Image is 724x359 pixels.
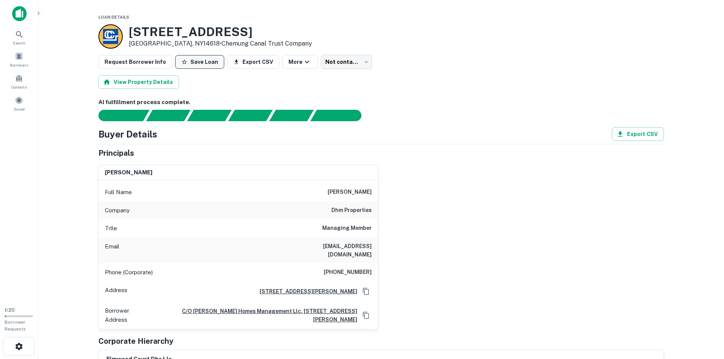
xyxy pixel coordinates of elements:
div: Your request is received and processing... [146,110,190,121]
p: Borrower Address [105,306,149,324]
button: Request Borrower Info [98,55,172,69]
h6: AI fulfillment process complete. [98,98,664,107]
p: Full Name [105,188,132,197]
a: [STREET_ADDRESS][PERSON_NAME] [253,287,357,296]
h6: Managing Member [322,224,372,233]
h6: dhm properties [331,206,372,215]
span: Borrower Requests [5,319,26,332]
h6: [PHONE_NUMBER] [324,268,372,277]
p: Title [105,224,117,233]
p: Company [105,206,130,215]
h5: Corporate Hierarchy [98,335,173,347]
p: [GEOGRAPHIC_DATA], NY14618 • [129,39,312,48]
h5: Principals [98,147,134,159]
span: Loan Details [98,15,129,19]
p: Phone (Corporate) [105,268,153,277]
h3: [STREET_ADDRESS] [129,25,312,39]
button: Export CSV [227,55,279,69]
a: Borrowers [2,49,36,70]
button: More [282,55,318,69]
div: Documents found, AI parsing details... [187,110,231,121]
button: Copy Address [360,310,372,321]
span: Saved [14,106,25,112]
span: 1 / 20 [5,307,15,313]
button: View Property Details [98,75,179,89]
p: Address [105,286,127,297]
a: Chemung Canal Trust Company [222,40,312,47]
div: Principals found, AI now looking for contact information... [228,110,272,121]
div: Principals found, still searching for contact information. This may take time... [269,110,314,121]
div: Not contacted [321,55,372,69]
button: Save Loan [175,55,224,69]
a: c/o [PERSON_NAME] homes management llc, [STREET_ADDRESS][PERSON_NAME] [152,307,357,324]
img: capitalize-icon.png [12,6,27,21]
div: AI fulfillment process complete. [311,110,371,121]
h6: [PERSON_NAME] [328,188,372,197]
button: Copy Address [360,286,372,297]
h4: Buyer Details [98,127,157,141]
a: Saved [2,93,36,114]
a: Search [2,27,36,47]
span: Borrowers [10,62,28,68]
div: Sending borrower request to AI... [89,110,146,121]
a: Contacts [2,71,36,92]
p: Email [105,242,119,259]
span: Contacts [11,84,27,90]
button: Export CSV [612,127,664,141]
span: Search [13,40,25,46]
h6: [PERSON_NAME] [105,168,152,177]
iframe: Chat Widget [686,298,724,335]
h6: [EMAIL_ADDRESS][DOMAIN_NAME] [280,242,372,259]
